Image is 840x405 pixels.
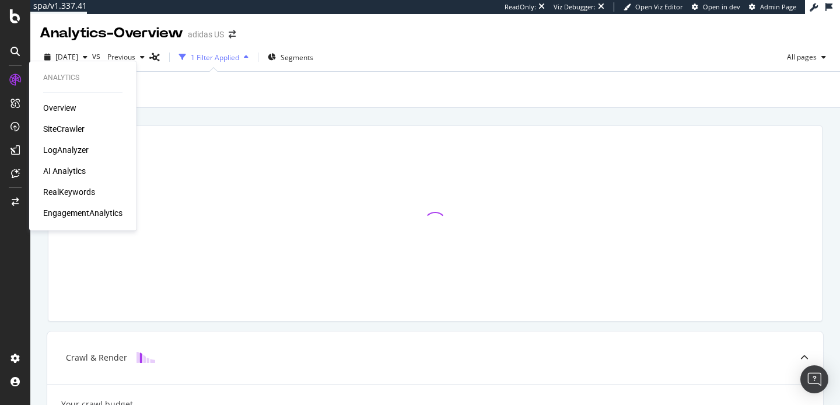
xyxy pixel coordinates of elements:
[188,29,224,40] div: adidas US
[103,52,135,62] span: Previous
[635,2,683,11] span: Open Viz Editor
[43,73,123,83] div: Analytics
[800,365,828,393] div: Open Intercom Messenger
[782,52,817,62] span: All pages
[40,48,92,67] button: [DATE]
[281,53,313,62] span: Segments
[55,52,78,62] span: 2025 Sep. 16th
[66,352,127,364] div: Crawl & Render
[554,2,596,12] div: Viz Debugger:
[624,2,683,12] a: Open Viz Editor
[692,2,740,12] a: Open in dev
[263,48,318,67] button: Segments
[505,2,536,12] div: ReadOnly:
[703,2,740,11] span: Open in dev
[760,2,796,11] span: Admin Page
[43,165,86,177] a: AI Analytics
[782,48,831,67] button: All pages
[43,186,95,198] a: RealKeywords
[92,50,103,62] span: vs
[229,30,236,39] div: arrow-right-arrow-left
[43,144,89,156] a: LogAnalyzer
[40,23,183,43] div: Analytics - Overview
[174,48,253,67] button: 1 Filter Applied
[103,48,149,67] button: Previous
[749,2,796,12] a: Admin Page
[191,53,239,62] div: 1 Filter Applied
[43,123,85,135] a: SiteCrawler
[136,352,155,363] img: block-icon
[43,102,76,114] a: Overview
[43,207,123,219] a: EngagementAnalytics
